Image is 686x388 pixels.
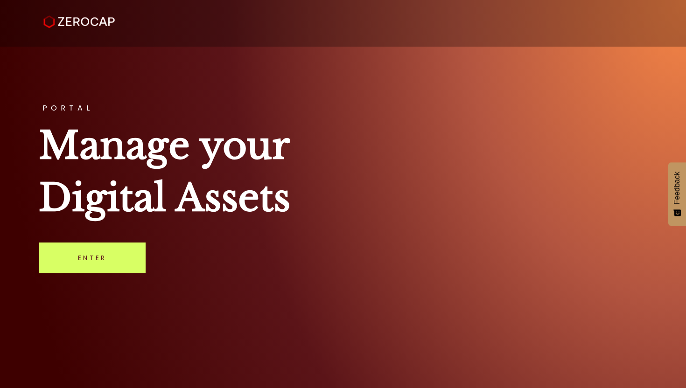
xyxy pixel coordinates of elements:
[39,242,146,273] a: Enter
[668,162,686,226] button: Feedback - Show survey
[673,172,681,204] span: Feedback
[39,104,647,112] h3: PORTAL
[43,15,115,28] img: ZeroCap
[39,119,647,224] h1: Manage your Digital Assets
